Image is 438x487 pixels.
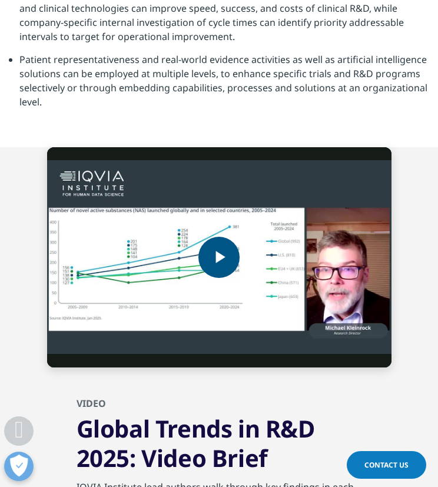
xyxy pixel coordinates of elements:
button: Play Video [198,237,240,278]
video-js: Video Player [47,147,391,367]
button: Open Preferences [4,452,34,481]
h2: video [77,397,362,414]
li: Patient representativeness and real-world evidence activities as well as artificial intelligence ... [19,52,429,118]
span: Contact Us [364,460,409,470]
h3: Global Trends in R&D 2025: Video Brief [77,414,362,473]
a: Contact Us [347,451,426,479]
